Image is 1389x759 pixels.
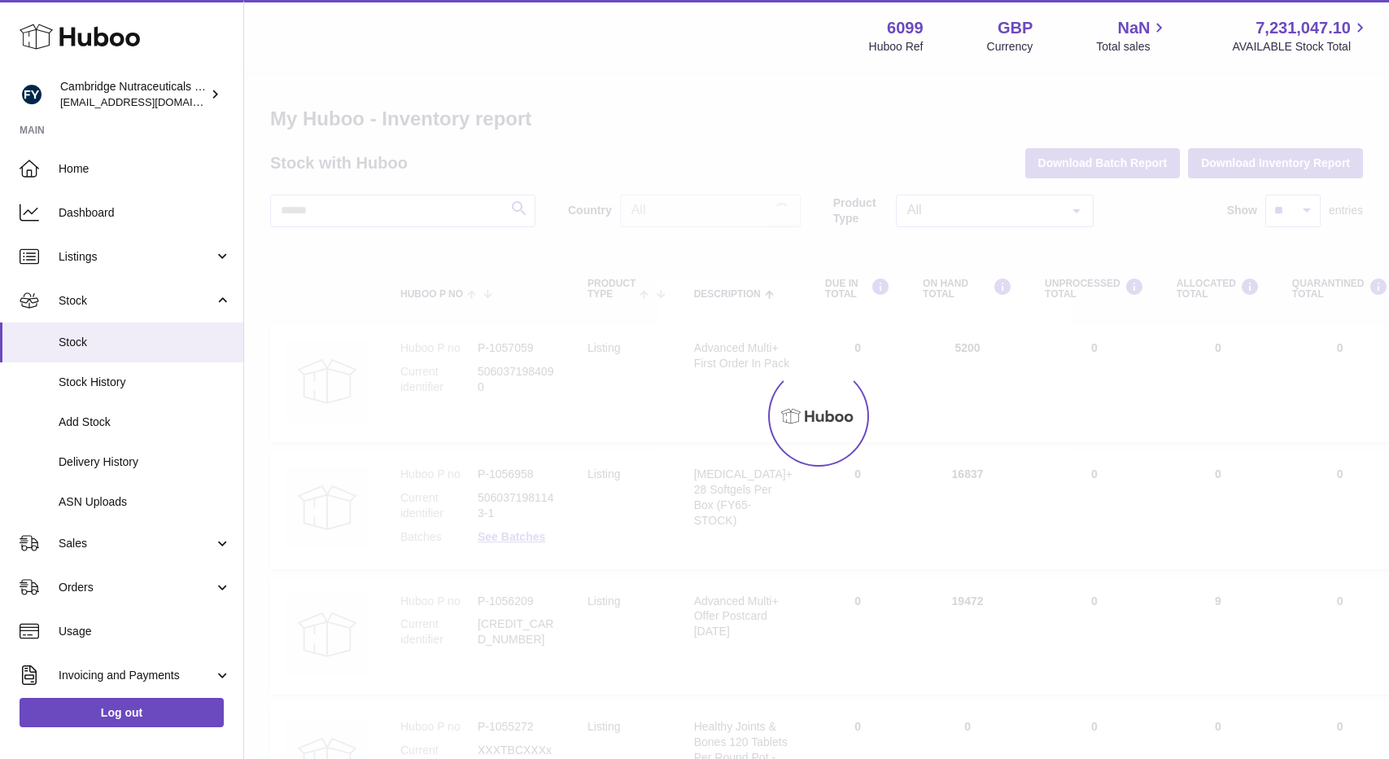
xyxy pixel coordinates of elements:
[59,494,231,510] span: ASN Uploads
[59,375,231,390] span: Stock History
[59,205,231,221] span: Dashboard
[1256,17,1351,39] span: 7,231,047.10
[59,249,214,265] span: Listings
[59,454,231,470] span: Delivery History
[60,95,239,108] span: [EMAIL_ADDRESS][DOMAIN_NAME]
[59,161,231,177] span: Home
[59,415,231,430] span: Add Stock
[1096,39,1168,55] span: Total sales
[59,624,231,639] span: Usage
[887,17,924,39] strong: 6099
[59,580,214,595] span: Orders
[1096,17,1168,55] a: NaN Total sales
[60,79,207,110] div: Cambridge Nutraceuticals Ltd
[987,39,1033,55] div: Currency
[869,39,924,55] div: Huboo Ref
[1232,39,1369,55] span: AVAILABLE Stock Total
[1232,17,1369,55] a: 7,231,047.10 AVAILABLE Stock Total
[59,668,214,683] span: Invoicing and Payments
[998,17,1033,39] strong: GBP
[20,82,44,107] img: huboo@camnutra.com
[20,698,224,727] a: Log out
[1117,17,1150,39] span: NaN
[59,335,231,350] span: Stock
[59,536,214,551] span: Sales
[59,293,214,309] span: Stock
